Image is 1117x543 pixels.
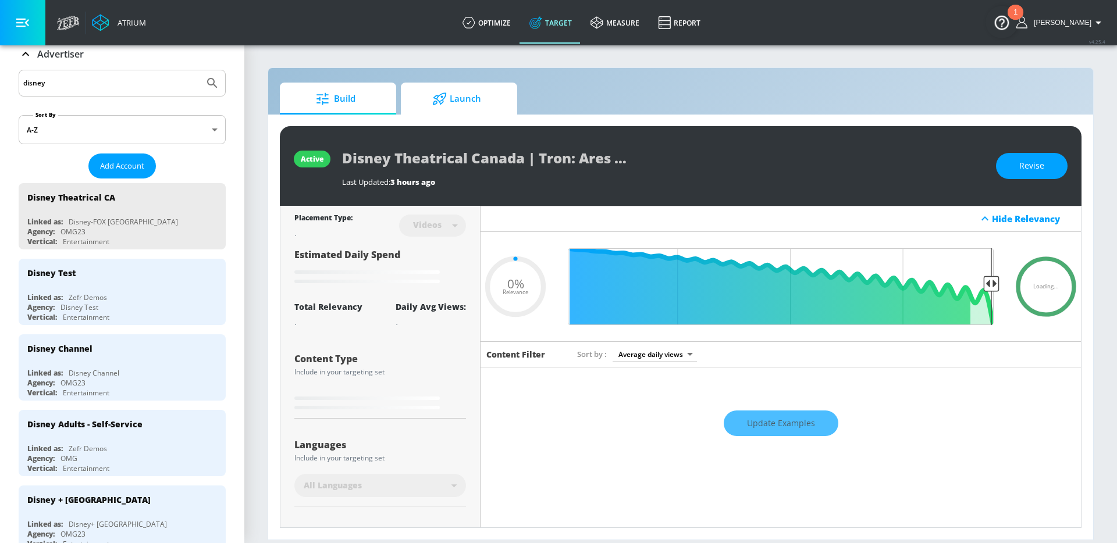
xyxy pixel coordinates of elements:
[61,227,86,237] div: OMG23
[27,237,57,247] div: Vertical:
[27,343,93,354] div: Disney Channel
[520,2,581,44] a: Target
[342,177,984,187] div: Last Updated:
[19,183,226,249] div: Disney Theatrical CALinked as:Disney-FOX [GEOGRAPHIC_DATA]Agency:OMG23Vertical:Entertainment
[92,14,146,31] a: Atrium
[19,334,226,401] div: Disney ChannelLinked as:Disney ChannelAgency:OMG23Vertical:Entertainment
[294,354,466,363] div: Content Type
[1013,12,1018,27] div: 1
[23,76,200,91] input: Search by name
[503,290,528,295] span: Relevance
[27,192,115,203] div: Disney Theatrical CA
[19,115,226,144] div: A-Z
[19,410,226,476] div: Disney Adults - Self-ServiceLinked as:Zefr DemosAgency:OMGVertical:Entertainment
[27,302,55,312] div: Agency:
[69,444,107,453] div: Zefr Demos
[577,349,607,359] span: Sort by
[61,529,86,539] div: OMG23
[61,378,86,388] div: OMG23
[1016,16,1105,30] button: [PERSON_NAME]
[27,378,55,388] div: Agency:
[291,85,380,113] span: Build
[562,248,999,325] input: Final Threshold
[27,368,63,378] div: Linked as:
[27,312,57,322] div: Vertical:
[486,349,545,360] h6: Content Filter
[61,453,77,463] div: OMG
[27,419,143,430] div: Disney Adults - Self-Service
[992,213,1075,224] div: Hide Relevancy
[19,259,226,325] div: Disney TestLinked as:Zefr DemosAgency:Disney TestVertical:Entertainment
[294,213,353,225] div: Placement Type:
[63,388,109,398] div: Entertainment
[581,2,649,44] a: measure
[27,444,63,453] div: Linked as:
[304,480,362,491] span: All Languages
[27,388,57,398] div: Vertical:
[407,220,447,230] div: Videos
[481,206,1081,232] div: Hide Relevancy
[63,237,109,247] div: Entertainment
[88,153,156,178] button: Add Account
[412,85,501,113] span: Launch
[294,248,400,261] span: Estimated Daily Spend
[69,217,178,227] div: Disney-FOX [GEOGRAPHIC_DATA]
[996,153,1068,179] button: Revise
[294,474,466,497] div: All Languages
[63,312,109,322] div: Entertainment
[27,217,63,227] div: Linked as:
[507,277,524,290] span: 0%
[294,369,466,376] div: Include in your targeting set
[100,159,144,173] span: Add Account
[294,455,466,462] div: Include in your targeting set
[1033,284,1059,290] span: Loading...
[27,494,151,505] div: Disney + [GEOGRAPHIC_DATA]
[200,70,225,96] button: Submit Search
[61,302,98,312] div: Disney Test
[390,177,435,187] span: 3 hours ago
[1029,19,1091,27] span: login as: anthony.rios@zefr.com
[613,346,697,362] div: Average daily views
[19,38,226,70] div: Advertiser
[453,2,520,44] a: optimize
[294,248,466,287] div: Estimated Daily Spend
[69,368,119,378] div: Disney Channel
[1089,38,1105,45] span: v 4.25.4
[69,519,167,529] div: Disney+ [GEOGRAPHIC_DATA]
[27,292,63,302] div: Linked as:
[69,292,107,302] div: Zefr Demos
[1019,159,1044,173] span: Revise
[301,154,323,164] div: active
[649,2,710,44] a: Report
[33,111,58,119] label: Sort By
[294,440,466,449] div: Languages
[27,453,55,463] div: Agency:
[27,227,55,237] div: Agency:
[27,267,76,278] div: Disney Test
[113,17,146,28] div: Atrium
[396,301,466,312] div: Daily Avg Views:
[27,463,57,473] div: Vertical:
[986,6,1018,38] button: Open Resource Center, 1 new notification
[294,301,362,312] div: Total Relevancy
[37,48,84,60] p: Advertiser
[27,519,63,529] div: Linked as:
[63,463,109,473] div: Entertainment
[27,529,55,539] div: Agency:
